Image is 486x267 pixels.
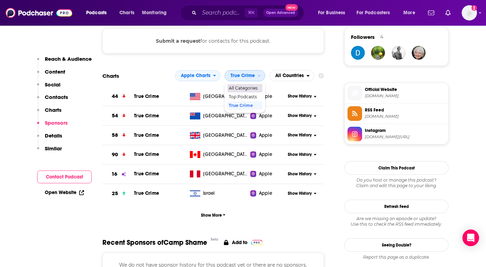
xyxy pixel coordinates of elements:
a: Apple [250,170,285,177]
span: New Zealand [203,112,248,119]
button: Sponsors [37,119,68,132]
a: Instagram[DOMAIN_NAME][URL] [347,127,445,141]
button: open menu [352,7,400,18]
h3: 90 [112,151,118,159]
a: Seeing Double? [344,238,449,252]
button: Reach & Audience [37,56,92,68]
a: 16 [102,165,134,184]
span: omnycontent.com [365,114,445,119]
span: Show History [288,113,312,119]
button: Show History [286,171,319,177]
span: Instagram [365,127,445,134]
p: Details [45,132,62,139]
span: Show More [201,213,226,218]
button: Show History [286,113,319,119]
a: Apple [250,112,285,119]
a: [GEOGRAPHIC_DATA] [187,132,251,139]
h3: 58 [112,131,118,139]
a: [GEOGRAPHIC_DATA] [187,151,251,158]
button: open menu [81,7,116,18]
span: Apple [259,170,272,177]
p: Contacts [45,94,68,100]
span: RSS Feed [365,107,445,113]
div: All Categories [227,84,262,92]
a: 25 [102,184,134,203]
span: Charts [119,8,134,18]
a: Official Website[DOMAIN_NAME] [347,86,445,100]
p: Similar [45,145,62,152]
div: Beta [211,237,218,242]
a: Apple [250,190,285,197]
button: Open AdvancedNew [263,9,298,17]
button: close menu [225,70,265,81]
button: Charts [37,107,61,119]
button: Details [37,132,62,145]
img: Podchaser - Follow, Share and Rate Podcasts [6,6,72,19]
a: llmulock [412,46,426,60]
span: Show History [288,152,312,158]
span: instagram.com/campshame [365,134,445,140]
img: Pro Logo [251,240,262,245]
span: All Countries [275,73,304,78]
span: For Podcasters [357,8,390,18]
div: Top Podcasts [227,93,262,101]
span: Apple [259,112,272,119]
span: All Categories [229,86,260,90]
span: United States [203,93,248,100]
img: engel_kraus [392,46,405,60]
span: United Kingdom [203,132,248,139]
a: Add to [224,238,262,247]
div: Search podcasts, credits, & more... [187,5,311,21]
a: True Crime [134,151,159,157]
span: Canada [203,151,248,158]
span: True Crime [229,103,260,108]
svg: Add a profile image [471,5,477,11]
a: 90 [102,145,134,164]
span: Show History [288,171,312,177]
span: New [285,4,298,11]
span: Official Website [365,86,445,93]
span: Israel [203,190,215,197]
h3: 54 [112,112,118,120]
a: Show notifications dropdown [425,7,437,19]
a: RSS Feed[DOMAIN_NAME] [347,106,445,121]
span: Logged in as wondermedianetwork [462,5,477,20]
a: True Crime [134,190,159,196]
button: open menu [313,7,354,18]
span: Apple [259,93,272,100]
h3: 25 [112,190,118,198]
h2: Categories [225,70,265,81]
button: Similar [37,145,62,158]
a: True Crime [134,93,159,99]
span: Show History [288,191,312,197]
span: True Crime [231,73,255,78]
span: True Crime [134,171,159,177]
button: open menu [175,70,221,81]
span: iheart.com [365,93,445,99]
span: Show History [288,93,312,99]
span: Open Advanced [266,11,295,15]
div: True Crime [227,101,262,110]
span: Peru [203,170,248,177]
button: Show History [286,93,319,99]
span: Do you host or manage this podcast? [344,177,449,183]
a: Apple [250,93,285,100]
span: ⌘ K [245,8,258,17]
button: Contact Podcast [37,170,92,183]
button: Content [37,68,65,81]
span: True Crime [134,113,159,119]
a: [GEOGRAPHIC_DATA] [187,112,251,119]
p: Sponsors [45,119,68,126]
span: Podcasts [86,8,107,18]
div: for contacts for this podcast. [102,28,324,53]
div: Report this page as a duplicate. [344,255,449,260]
a: Open Website [45,190,84,195]
img: User Profile [462,5,477,20]
h3: 44 [112,92,118,100]
button: open menu [399,7,424,18]
img: Damie [351,46,365,60]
